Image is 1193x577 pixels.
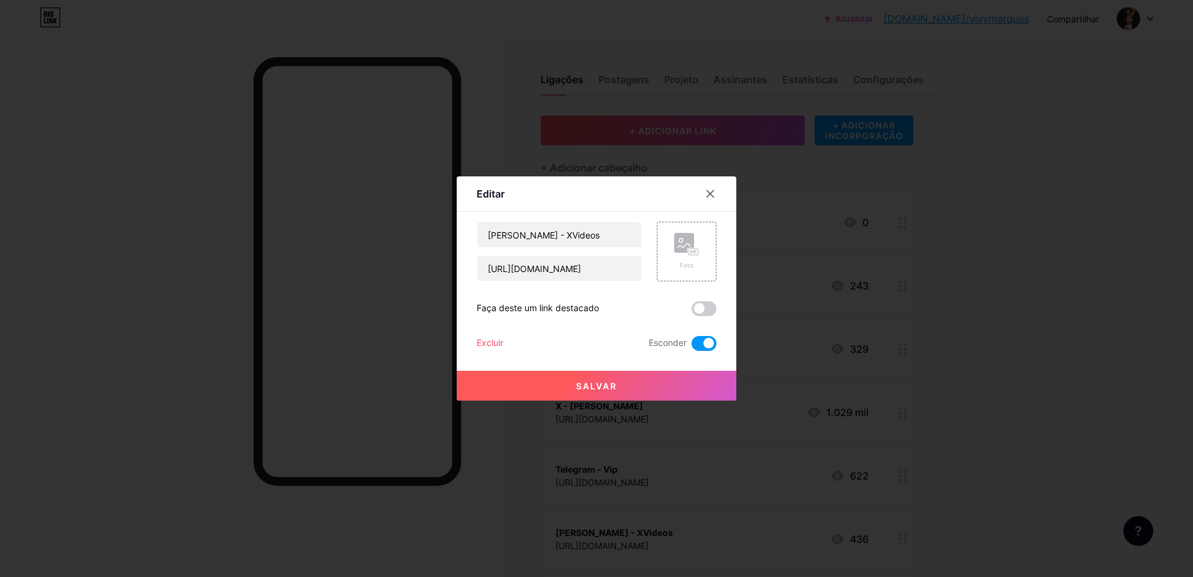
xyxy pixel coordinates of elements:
font: Foto [680,261,693,269]
input: Título [477,222,641,247]
font: Esconder [649,337,687,348]
button: Salvar [457,371,736,401]
font: Editar [477,188,505,200]
input: URL [477,256,641,281]
font: Salvar [576,381,617,391]
font: Excluir [477,337,503,348]
font: Faça deste um link destacado [477,302,599,313]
